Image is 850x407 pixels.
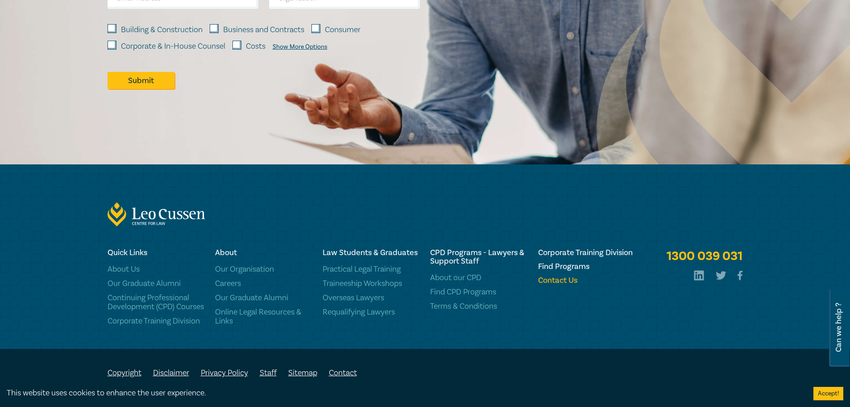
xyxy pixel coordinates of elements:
a: Disclaimer [153,368,189,378]
a: Find Programs [538,262,635,271]
a: Online Legal Resources & Links [215,308,312,326]
a: Continuing Professional Development (CPD) Courses [108,294,204,311]
a: Staff [260,368,277,378]
a: Contact [329,368,357,378]
a: 1300 039 031 [667,248,742,264]
h6: CPD Programs - Lawyers & Support Staff [430,248,527,265]
label: Costs [246,41,265,52]
h6: Quick Links [108,248,204,257]
label: Corporate & In-House Counsel [121,41,225,52]
a: Contact Us [538,276,635,285]
div: Show More Options [273,43,328,50]
label: Business and Contracts [223,24,304,36]
button: Accept cookies [813,387,843,400]
a: Terms & Conditions [430,302,527,311]
h6: Law Students & Graduates [323,248,419,257]
a: About our CPD [430,273,527,282]
a: Copyright [108,368,141,378]
span: Can we help ? [834,294,843,361]
label: Building & Construction [121,24,203,36]
a: Our Organisation [215,265,312,274]
a: Find CPD Programs [430,288,527,297]
a: Requalifying Lawyers [323,308,419,317]
a: Traineeship Workshops [323,279,419,288]
label: Consumer [325,24,361,36]
a: Careers [215,279,312,288]
h6: About [215,248,312,257]
a: Sitemap [288,368,317,378]
a: Practical Legal Training [323,265,419,274]
a: Our Graduate Alumni [108,279,204,288]
button: Submit [108,72,174,89]
a: Overseas Lawyers [323,294,419,302]
a: About Us [108,265,204,274]
a: Corporate Training Division [108,317,204,326]
a: Privacy Policy [201,368,248,378]
a: Corporate Training Division [538,248,635,257]
a: Our Graduate Alumni [215,294,312,302]
div: This website uses cookies to enhance the user experience. [7,387,800,399]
